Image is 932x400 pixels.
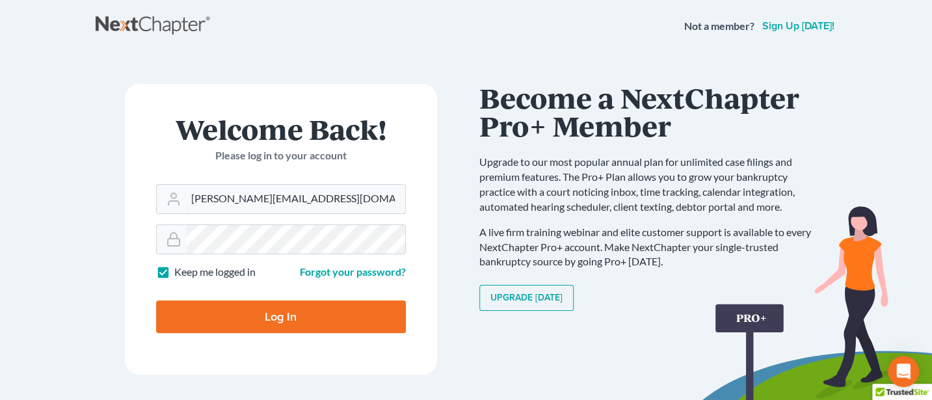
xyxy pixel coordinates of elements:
[174,265,256,280] label: Keep me logged in
[186,185,405,213] input: Email Address
[300,265,406,278] a: Forgot your password?
[888,356,919,387] div: Open Intercom Messenger
[156,115,406,143] h1: Welcome Back!
[760,21,837,31] a: Sign up [DATE]!
[479,225,824,270] p: A live firm training webinar and elite customer support is available to every NextChapter Pro+ ac...
[479,155,824,214] p: Upgrade to our most popular annual plan for unlimited case filings and premium features. The Pro+...
[684,19,754,34] strong: Not a member?
[156,300,406,333] input: Log In
[479,285,574,311] a: Upgrade [DATE]
[479,84,824,139] h1: Become a NextChapter Pro+ Member
[156,148,406,163] p: Please log in to your account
